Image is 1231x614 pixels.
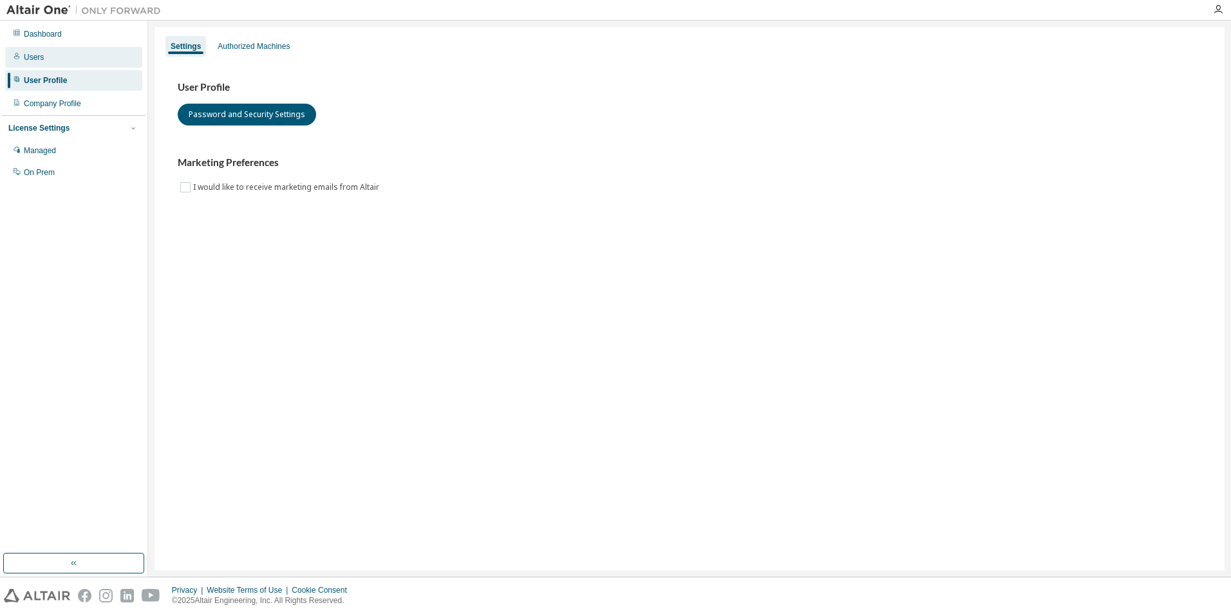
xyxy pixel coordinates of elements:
div: License Settings [8,123,70,133]
label: I would like to receive marketing emails from Altair [193,180,382,195]
img: youtube.svg [142,589,160,602]
div: On Prem [24,167,55,178]
button: Password and Security Settings [178,104,316,126]
h3: Marketing Preferences [178,156,1201,169]
div: Users [24,52,44,62]
h3: User Profile [178,81,1201,94]
img: facebook.svg [78,589,91,602]
div: User Profile [24,75,67,86]
div: Dashboard [24,29,62,39]
div: Privacy [172,585,207,595]
div: Managed [24,145,56,156]
div: Company Profile [24,98,81,109]
div: Cookie Consent [292,585,354,595]
div: Website Terms of Use [207,585,292,595]
img: linkedin.svg [120,589,134,602]
img: instagram.svg [99,589,113,602]
div: Authorized Machines [218,41,290,51]
div: Settings [171,41,201,51]
img: Altair One [6,4,167,17]
img: altair_logo.svg [4,589,70,602]
p: © 2025 Altair Engineering, Inc. All Rights Reserved. [172,595,355,606]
